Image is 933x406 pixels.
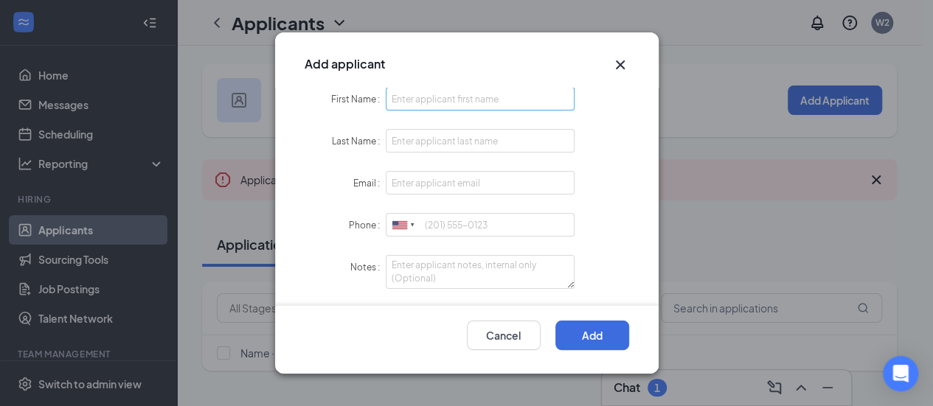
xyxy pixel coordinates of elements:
input: (201) 555-0123 [386,213,575,237]
svg: Cross [611,56,629,74]
button: Cancel [467,321,541,350]
h3: Add applicant [305,56,385,72]
label: First Name [331,94,386,105]
input: First Name [386,87,575,111]
button: Add [555,321,629,350]
label: Notes [350,262,386,273]
label: Email [353,178,386,189]
input: Email [386,171,575,195]
label: Last Name [332,136,386,147]
div: Open Intercom Messenger [883,356,918,391]
button: Close [611,56,629,74]
div: United States: +1 [386,214,420,237]
input: Last Name [386,129,575,153]
textarea: Notes [386,255,575,289]
label: Phone [349,220,386,231]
